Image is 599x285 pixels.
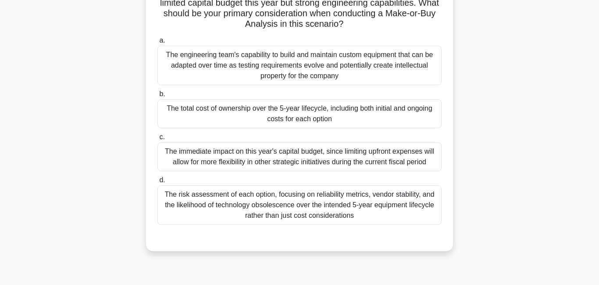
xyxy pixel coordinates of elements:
div: The total cost of ownership over the 5-year lifecycle, including both initial and ongoing costs f... [157,99,442,128]
div: The engineering team's capability to build and maintain custom equipment that can be adapted over... [157,46,442,85]
div: The risk assessment of each option, focusing on reliability metrics, vendor stability, and the li... [157,185,442,225]
span: b. [159,90,165,97]
span: a. [159,36,165,44]
div: The immediate impact on this year's capital budget, since limiting upfront expenses will allow fo... [157,142,442,171]
span: c. [159,133,164,141]
span: d. [159,176,165,184]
